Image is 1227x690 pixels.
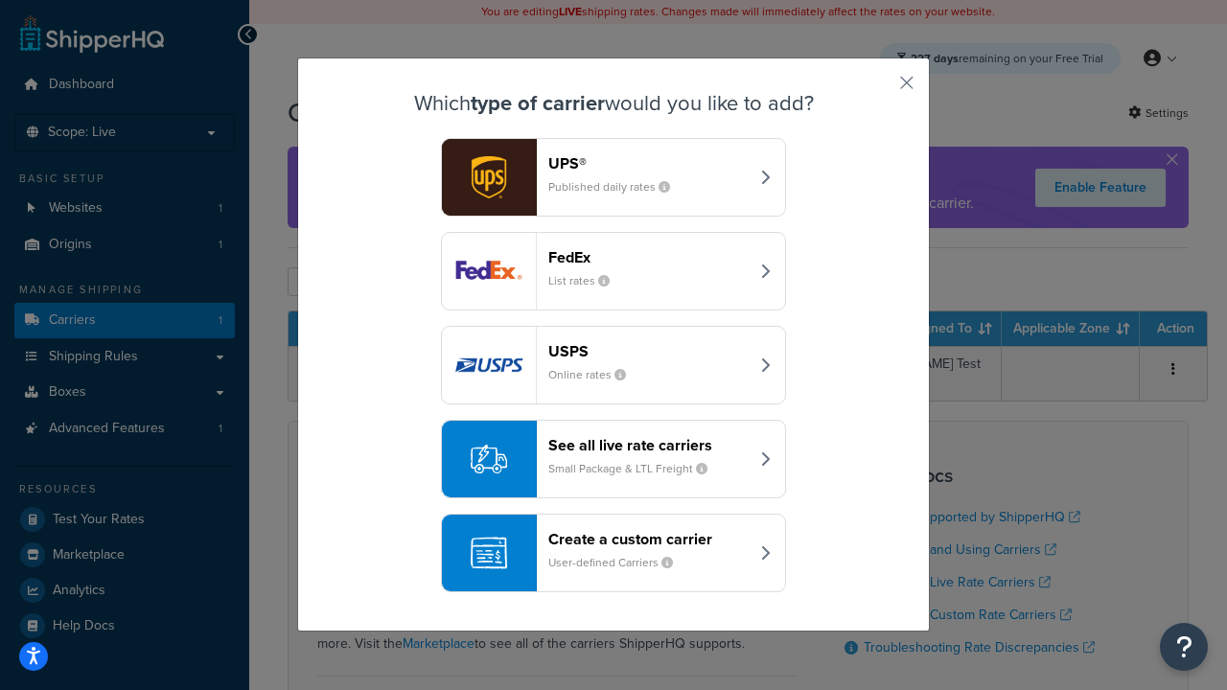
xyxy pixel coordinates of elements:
header: UPS® [548,154,749,172]
small: List rates [548,272,625,289]
button: Open Resource Center [1160,623,1208,671]
button: fedEx logoFedExList rates [441,232,786,310]
button: usps logoUSPSOnline rates [441,326,786,404]
img: fedEx logo [442,233,536,310]
strong: type of carrier [471,87,605,119]
header: Create a custom carrier [548,530,749,548]
img: icon-carrier-custom-c93b8a24.svg [471,535,507,571]
small: User-defined Carriers [548,554,688,571]
header: USPS [548,342,749,360]
h3: Which would you like to add? [346,92,881,115]
small: Online rates [548,366,641,383]
header: See all live rate carriers [548,436,749,454]
button: Create a custom carrierUser-defined Carriers [441,514,786,592]
button: See all live rate carriersSmall Package & LTL Freight [441,420,786,498]
small: Small Package & LTL Freight [548,460,723,477]
img: usps logo [442,327,536,403]
button: ups logoUPS®Published daily rates [441,138,786,217]
small: Published daily rates [548,178,685,195]
img: ups logo [442,139,536,216]
img: icon-carrier-liverate-becf4550.svg [471,441,507,477]
header: FedEx [548,248,749,266]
